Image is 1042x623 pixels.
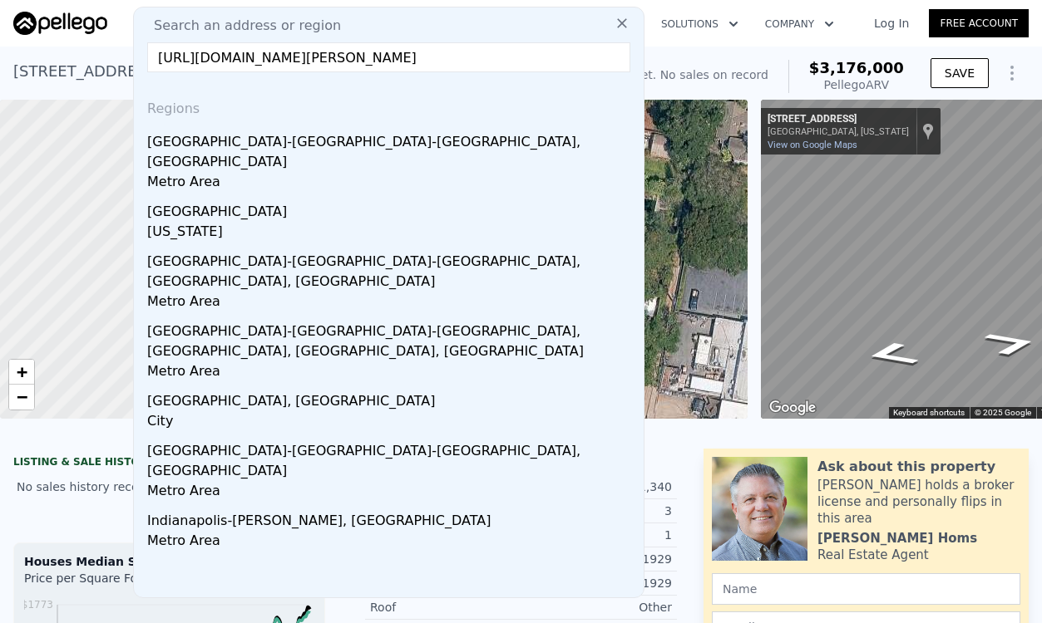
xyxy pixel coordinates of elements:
[975,408,1031,417] span: © 2025 Google
[24,553,314,570] div: Houses Median Sale
[712,573,1020,605] input: Name
[147,504,637,531] div: Indianapolis-[PERSON_NAME], [GEOGRAPHIC_DATA]
[147,411,637,434] div: City
[854,15,929,32] a: Log In
[922,122,934,140] a: Show location on map
[768,113,909,126] div: [STREET_ADDRESS]
[13,472,325,502] div: No sales history record for this property.
[147,385,637,411] div: [GEOGRAPHIC_DATA], [GEOGRAPHIC_DATA]
[809,76,904,93] div: Pellego ARV
[768,140,857,150] a: View on Google Maps
[648,9,752,39] button: Solutions
[141,16,341,36] span: Search an address or region
[22,599,53,611] tspan: $1773
[842,336,941,372] path: Go North, Central Ave
[817,477,1020,527] div: [PERSON_NAME] holds a broker license and personally flips in this area
[9,360,34,385] a: Zoom in
[24,570,170,596] div: Price per Square Foot
[147,361,637,385] div: Metro Area
[817,547,929,563] div: Real Estate Agent
[817,457,995,477] div: Ask about this property
[17,361,27,382] span: +
[370,599,521,616] div: Roof
[147,434,637,481] div: [GEOGRAPHIC_DATA]-[GEOGRAPHIC_DATA]-[GEOGRAPHIC_DATA], [GEOGRAPHIC_DATA]
[521,599,673,616] div: Other
[147,42,630,72] input: Enter an address, city, region, neighborhood or zip code
[995,56,1029,90] button: Show Options
[147,125,637,172] div: [GEOGRAPHIC_DATA]-[GEOGRAPHIC_DATA]-[GEOGRAPHIC_DATA], [GEOGRAPHIC_DATA]
[765,397,820,419] a: Open this area in Google Maps (opens a new window)
[147,172,637,195] div: Metro Area
[893,407,965,419] button: Keyboard shortcuts
[147,245,637,292] div: [GEOGRAPHIC_DATA]-[GEOGRAPHIC_DATA]-[GEOGRAPHIC_DATA], [GEOGRAPHIC_DATA], [GEOGRAPHIC_DATA]
[929,9,1029,37] a: Free Account
[147,222,637,245] div: [US_STATE]
[9,385,34,410] a: Zoom out
[752,9,847,39] button: Company
[13,455,325,472] div: LISTING & SALE HISTORY
[141,86,637,125] div: Regions
[592,66,768,83] div: Off Market. No sales on record
[147,531,637,554] div: Metro Area
[13,60,412,83] div: [STREET_ADDRESS] , [GEOGRAPHIC_DATA] , CA 94025
[768,126,909,137] div: [GEOGRAPHIC_DATA], [US_STATE]
[147,195,637,222] div: [GEOGRAPHIC_DATA]
[147,481,637,504] div: Metro Area
[13,12,107,35] img: Pellego
[17,386,27,407] span: −
[765,397,820,419] img: Google
[809,59,904,76] span: $3,176,000
[931,58,989,88] button: SAVE
[147,292,637,315] div: Metro Area
[817,530,977,547] div: [PERSON_NAME] Homs
[147,315,637,361] div: [GEOGRAPHIC_DATA]-[GEOGRAPHIC_DATA]-[GEOGRAPHIC_DATA], [GEOGRAPHIC_DATA], [GEOGRAPHIC_DATA], [GEO...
